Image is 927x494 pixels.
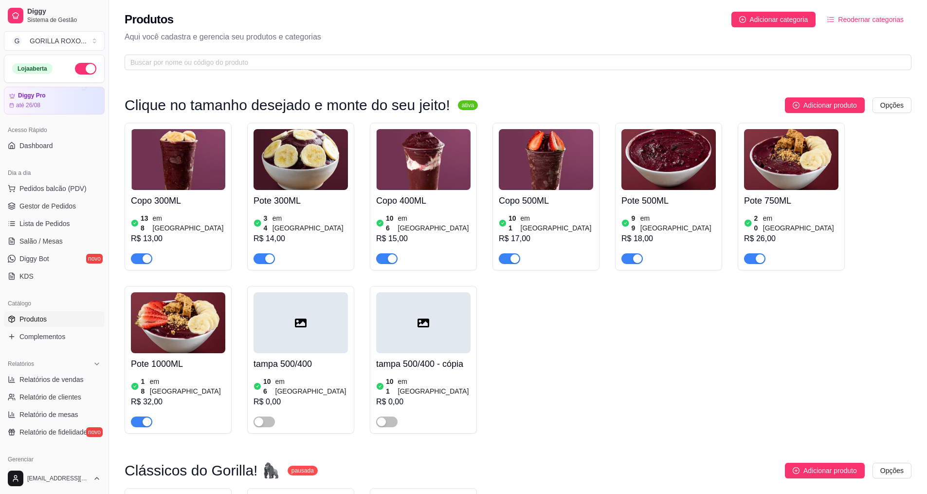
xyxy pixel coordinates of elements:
[872,463,911,478] button: Opções
[288,466,318,475] sup: pausada
[141,213,151,233] article: 138
[12,63,53,74] div: Loja aberta
[744,233,838,245] div: R$ 26,00
[499,129,593,190] img: product-image
[18,92,46,99] article: Diggy Pro
[19,219,70,228] span: Lista de Pedidos
[880,100,904,111] span: Opções
[499,233,593,245] div: R$ 17,00
[19,236,63,246] span: Salão / Mesas
[872,97,911,113] button: Opções
[27,475,89,482] span: [EMAIL_ADDRESS][DOMAIN_NAME]
[131,396,225,408] div: R$ 32,00
[4,233,105,249] a: Salão / Mesas
[376,129,471,190] img: product-image
[803,465,857,476] span: Adicionar produto
[386,213,396,233] article: 106
[4,181,105,196] button: Pedidos balcão (PDV)
[4,389,105,405] a: Relatório de clientes
[4,296,105,311] div: Catálogo
[254,233,348,245] div: R$ 14,00
[4,407,105,422] a: Relatório de mesas
[264,213,271,233] article: 34
[19,392,81,402] span: Relatório de clientes
[131,292,225,353] img: product-image
[125,31,911,43] p: Aqui você cadastra e gerencia seu produtos e categorias
[785,97,865,113] button: Adicionar produto
[838,14,904,25] span: Reodernar categorias
[640,213,716,233] article: em [GEOGRAPHIC_DATA]
[27,7,101,16] span: Diggy
[754,213,761,233] article: 20
[398,377,471,396] article: em [GEOGRAPHIC_DATA]
[4,424,105,440] a: Relatório de fidelidadenovo
[731,12,816,27] button: Adicionar categoria
[793,102,800,109] span: plus-circle
[4,268,105,284] a: KDS
[131,129,225,190] img: product-image
[793,467,800,474] span: plus-circle
[4,372,105,387] a: Relatórios de vendas
[458,100,478,110] sup: ativa
[275,377,348,396] article: em [GEOGRAPHIC_DATA]
[621,233,716,245] div: R$ 18,00
[4,329,105,344] a: Complementos
[254,396,348,408] div: R$ 0,00
[125,99,450,111] h3: Clique no tamanho desejado e monte do seu jeito!
[19,271,34,281] span: KDS
[75,63,96,75] button: Alterar Status
[131,357,225,371] h4: Pote 1000ML
[153,213,225,233] article: em [GEOGRAPHIC_DATA]
[4,87,105,114] a: Diggy Proaté 26/08
[785,463,865,478] button: Adicionar produto
[19,410,78,419] span: Relatório de mesas
[376,233,471,245] div: R$ 15,00
[27,16,101,24] span: Sistema de Gestão
[130,57,898,68] input: Buscar por nome ou código do produto
[739,16,746,23] span: plus-circle
[30,36,87,46] div: GORILLA ROXO ...
[621,194,716,208] h4: Pote 500ML
[19,184,87,193] span: Pedidos balcão (PDV)
[376,357,471,371] h4: tampa 500/400 - cópia
[509,213,519,233] article: 101
[254,357,348,371] h4: tampa 500/400
[4,198,105,214] a: Gestor de Pedidos
[521,213,593,233] article: em [GEOGRAPHIC_DATA]
[621,129,716,190] img: product-image
[263,377,273,396] article: 106
[4,467,105,490] button: [EMAIL_ADDRESS][DOMAIN_NAME]
[4,122,105,138] div: Acesso Rápido
[125,465,280,476] h3: Clássicos do Gorilla! 🦍​
[8,360,34,368] span: Relatórios
[744,194,838,208] h4: Pote 750ML
[763,213,838,233] article: em [GEOGRAPHIC_DATA]
[19,427,87,437] span: Relatório de fidelidade
[150,377,225,396] article: em [GEOGRAPHIC_DATA]
[19,141,53,151] span: Dashboard
[19,332,65,342] span: Complementos
[744,129,838,190] img: product-image
[376,396,471,408] div: R$ 0,00
[4,31,105,51] button: Select a team
[398,213,471,233] article: em [GEOGRAPHIC_DATA]
[750,14,808,25] span: Adicionar categoria
[254,194,348,208] h4: Pote 300ML
[19,314,47,324] span: Produtos
[141,377,148,396] article: 18
[12,36,22,46] span: G
[499,194,593,208] h4: Copo 500ML
[273,213,348,233] article: em [GEOGRAPHIC_DATA]
[19,254,49,264] span: Diggy Bot
[803,100,857,111] span: Adicionar produto
[819,12,911,27] button: Reodernar categorias
[376,194,471,208] h4: Copo 400ML
[4,251,105,266] a: Diggy Botnovo
[131,233,225,245] div: R$ 13,00
[386,377,396,396] article: 101
[4,165,105,181] div: Dia a dia
[131,194,225,208] h4: Copo 300ML
[125,12,174,27] h2: Produtos
[880,465,904,476] span: Opções
[632,213,638,233] article: 99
